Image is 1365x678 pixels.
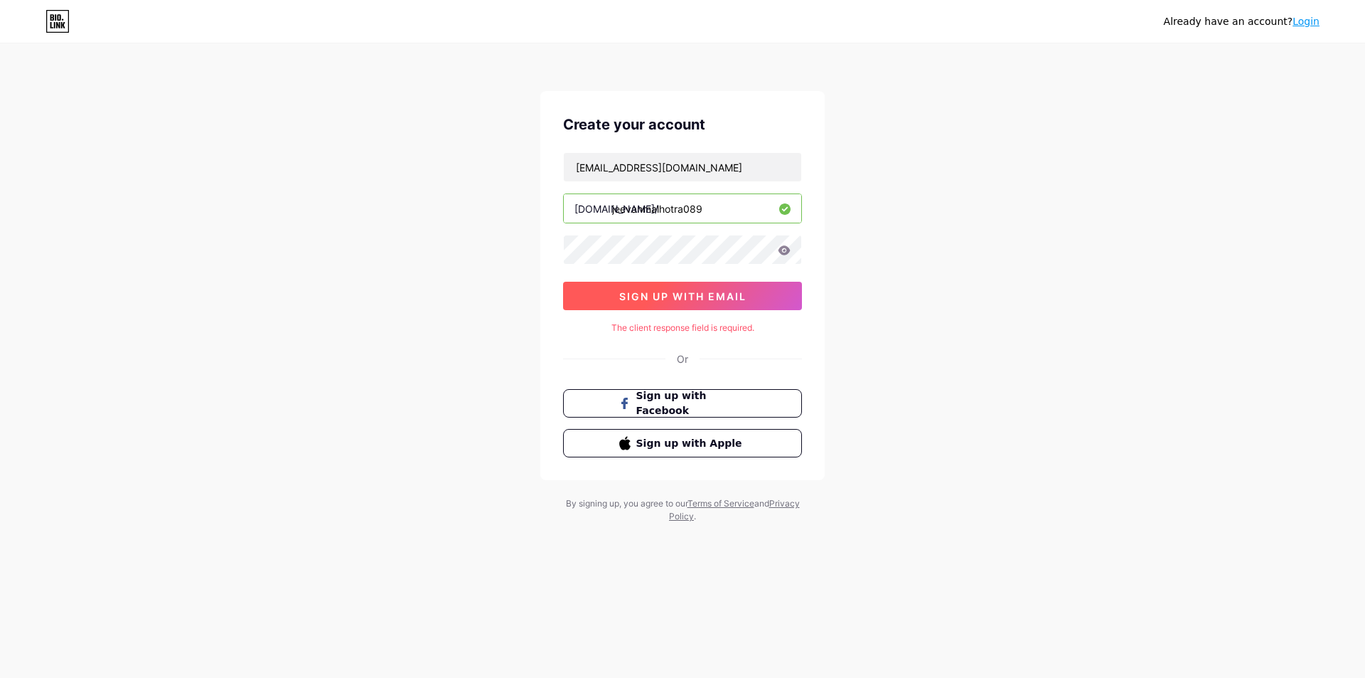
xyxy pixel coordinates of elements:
button: sign up with email [563,282,802,310]
div: Or [677,351,688,366]
a: Terms of Service [687,498,754,509]
div: By signing up, you agree to our and . [562,497,803,523]
span: Sign up with Apple [636,436,746,451]
div: [DOMAIN_NAME]/ [574,201,658,216]
div: The client response field is required. [563,322,802,334]
span: Sign up with Facebook [636,388,746,418]
span: sign up with email [619,290,746,302]
div: Already have an account? [1164,14,1319,29]
div: Create your account [563,114,802,135]
input: Email [564,153,801,181]
input: username [564,194,801,223]
button: Sign up with Apple [563,429,802,457]
button: Sign up with Facebook [563,389,802,418]
a: Login [1292,16,1319,27]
